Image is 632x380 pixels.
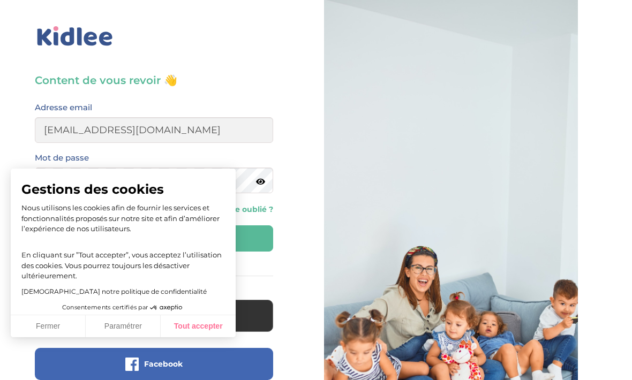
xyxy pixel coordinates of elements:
[144,359,183,369] span: Facebook
[35,366,273,376] a: Facebook
[35,348,273,380] button: Facebook
[35,151,89,165] label: Mot de passe
[35,73,273,88] h3: Content de vous revoir 👋
[21,181,225,197] span: Gestions des cookies
[21,287,207,295] a: [DEMOGRAPHIC_DATA] notre politique de confidentialité
[21,203,225,234] p: Nous utilisons les cookies afin de fournir les services et fonctionnalités proposés sur notre sit...
[86,315,161,338] button: Paramétrer
[150,292,182,324] svg: Axeptio
[11,315,86,338] button: Fermer
[62,305,148,310] span: Consentements certifiés par
[35,101,92,115] label: Adresse email
[57,301,190,315] button: Consentements certifiés par
[161,315,236,338] button: Tout accepter
[35,24,115,49] img: logo_kidlee_bleu
[125,358,139,371] img: facebook.png
[35,117,273,143] input: Email
[21,240,225,282] p: En cliquant sur ”Tout accepter”, vous acceptez l’utilisation des cookies. Vous pourrez toujours l...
